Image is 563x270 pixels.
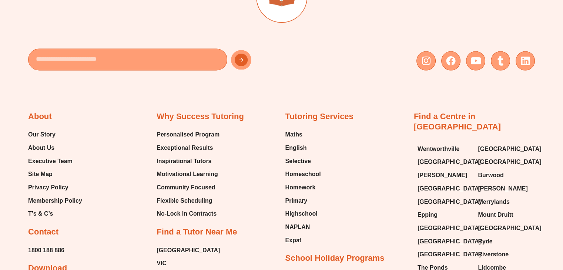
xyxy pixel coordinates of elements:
[285,195,321,206] a: Primary
[418,209,471,220] a: Epping
[285,195,308,206] span: Primary
[478,169,503,180] span: Burwood
[478,183,527,194] span: [PERSON_NAME]
[478,236,531,247] a: Ryde
[28,48,278,74] form: New Form
[157,244,220,256] a: [GEOGRAPHIC_DATA]
[28,129,56,140] span: Our Story
[157,195,212,206] span: Flexible Scheduling
[478,169,531,180] a: Burwood
[28,168,82,179] a: Site Map
[418,143,460,154] span: Wentworthville
[478,196,509,207] span: Merrylands
[157,208,217,219] span: No-Lock In Contracts
[478,249,509,260] span: Riverstone
[28,208,82,219] a: T’s & C’s
[285,221,310,232] span: NAPLAN
[157,208,219,219] a: No-Lock In Contracts
[285,142,307,153] span: English
[478,143,541,154] span: [GEOGRAPHIC_DATA]
[414,111,501,131] a: Find a Centre in [GEOGRAPHIC_DATA]
[157,142,219,153] a: Exceptional Results
[478,222,531,233] a: [GEOGRAPHIC_DATA]
[526,234,563,270] iframe: Chat Widget
[28,111,52,122] h2: About
[418,183,481,194] span: [GEOGRAPHIC_DATA]
[157,182,219,193] a: Community Focused
[28,129,82,140] a: Our Story
[418,156,471,167] a: [GEOGRAPHIC_DATA]
[28,208,53,219] span: T’s & C’s
[285,168,321,179] a: Homeschool
[285,182,316,193] span: Homework
[28,168,53,179] span: Site Map
[418,249,481,260] span: [GEOGRAPHIC_DATA]
[285,208,318,219] span: Highschool
[478,209,531,220] a: Mount Druitt
[28,142,54,153] span: About Us
[285,221,321,232] a: NAPLAN
[478,196,531,207] a: Merrylands
[478,222,541,233] span: [GEOGRAPHIC_DATA]
[418,222,471,233] a: [GEOGRAPHIC_DATA]
[418,196,471,207] a: [GEOGRAPHIC_DATA]
[157,195,219,206] a: Flexible Scheduling
[418,143,471,154] a: Wentworthville
[28,244,64,256] a: 1800 188 886
[478,236,492,247] span: Ryde
[157,142,213,153] span: Exceptional Results
[418,209,438,220] span: Epping
[478,156,541,167] span: [GEOGRAPHIC_DATA]
[418,236,481,247] span: [GEOGRAPHIC_DATA]
[285,155,311,166] span: Selective
[285,129,302,140] span: Maths
[418,169,467,180] span: [PERSON_NAME]
[478,249,531,260] a: Riverstone
[28,226,58,237] h2: Contact
[478,156,531,167] a: [GEOGRAPHIC_DATA]
[285,234,321,246] a: Expat
[478,183,531,194] a: [PERSON_NAME]
[28,142,82,153] a: About Us
[285,182,321,193] a: Homework
[418,196,481,207] span: [GEOGRAPHIC_DATA]
[285,155,321,166] a: Selective
[28,195,82,206] a: Membership Policy
[28,155,73,166] span: Executive Team
[478,209,513,220] span: Mount Druitt
[28,182,82,193] a: Privacy Policy
[157,257,220,269] a: VIC
[418,156,481,167] span: [GEOGRAPHIC_DATA]
[285,253,385,263] h2: School Holiday Programs
[285,129,321,140] a: Maths
[418,183,471,194] a: [GEOGRAPHIC_DATA]
[157,155,211,166] span: Inspirational Tutors
[157,155,219,166] a: Inspirational Tutors
[285,111,353,122] h2: Tutoring Services
[28,182,68,193] span: Privacy Policy
[418,236,471,247] a: [GEOGRAPHIC_DATA]
[285,234,302,246] span: Expat
[157,129,219,140] a: Personalised Program
[285,142,321,153] a: English
[157,226,237,237] h2: Find a Tutor Near Me
[285,208,321,219] a: Highschool
[157,168,219,179] a: Motivational Learning
[418,249,471,260] a: [GEOGRAPHIC_DATA]
[418,222,481,233] span: [GEOGRAPHIC_DATA]
[28,155,82,166] a: Executive Team
[157,168,218,179] span: Motivational Learning
[157,182,215,193] span: Community Focused
[478,143,531,154] a: [GEOGRAPHIC_DATA]
[157,111,244,122] h2: Why Success Tutoring
[157,257,167,269] span: VIC
[418,169,471,180] a: [PERSON_NAME]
